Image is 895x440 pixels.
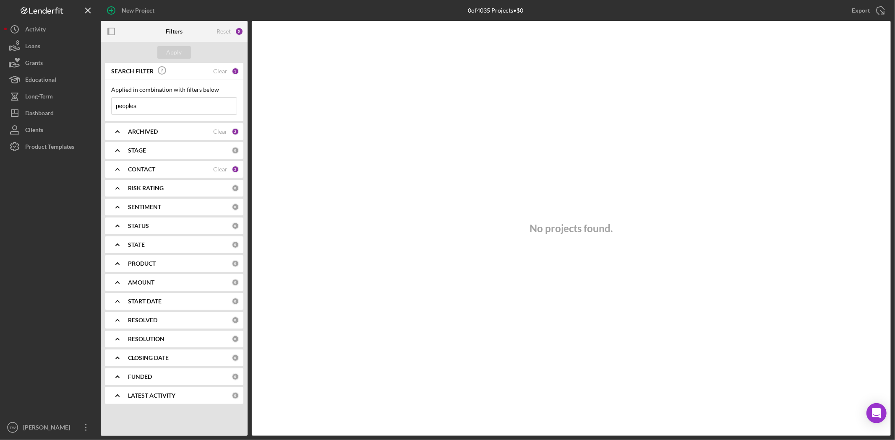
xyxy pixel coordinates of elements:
b: RISK RATING [128,185,164,192]
b: SENTIMENT [128,204,161,210]
b: CONTACT [128,166,155,173]
h3: No projects found. [530,223,613,234]
b: AMOUNT [128,279,154,286]
b: ARCHIVED [128,128,158,135]
button: Educational [4,71,97,88]
button: Long-Term [4,88,97,105]
b: STATE [128,241,145,248]
b: RESOLVED [128,317,157,324]
b: STAGE [128,147,146,154]
button: Dashboard [4,105,97,122]
b: PRODUCT [128,260,156,267]
div: 0 of 4035 Projects • $0 [468,7,524,14]
button: Export [843,2,891,19]
button: New Project [101,2,163,19]
b: SEARCH FILTER [111,68,154,75]
b: CLOSING DATE [128,355,169,361]
div: 0 [232,241,239,248]
button: TW[PERSON_NAME] [4,419,97,436]
div: Clients [25,122,43,140]
button: Activity [4,21,97,38]
button: Clients [4,122,97,138]
b: Filters [166,28,183,35]
div: Open Intercom Messenger [866,403,887,423]
div: Product Templates [25,138,74,157]
div: 0 [232,184,239,192]
div: 0 [232,335,239,343]
div: Reset [217,28,231,35]
div: Applied in combination with filters below [111,86,237,93]
div: 2 [232,166,239,173]
div: [PERSON_NAME] [21,419,76,438]
div: Loans [25,38,40,57]
div: 0 [232,203,239,211]
div: Long-Term [25,88,53,107]
div: 1 [232,67,239,75]
div: 0 [232,279,239,286]
button: Product Templates [4,138,97,155]
div: Export [852,2,870,19]
b: STATUS [128,223,149,229]
div: 0 [232,354,239,362]
div: 0 [232,147,239,154]
div: Apply [167,46,182,59]
div: Clear [213,128,227,135]
div: 0 [232,373,239,380]
div: 0 [232,298,239,305]
button: Apply [157,46,191,59]
div: Activity [25,21,46,40]
div: Educational [25,71,56,90]
div: 2 [232,128,239,135]
div: 0 [232,260,239,267]
b: LATEST ACTIVITY [128,392,175,399]
div: Clear [213,68,227,75]
div: Clear [213,166,227,173]
text: TW [10,425,16,430]
div: Dashboard [25,105,54,124]
b: RESOLUTION [128,336,164,342]
div: New Project [122,2,154,19]
button: Loans [4,38,97,54]
b: START DATE [128,298,162,305]
div: Grants [25,54,43,73]
div: 0 [232,222,239,230]
div: 0 [232,392,239,399]
b: FUNDED [128,373,152,380]
button: Grants [4,54,97,71]
div: 0 [232,316,239,324]
div: 5 [235,27,243,36]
